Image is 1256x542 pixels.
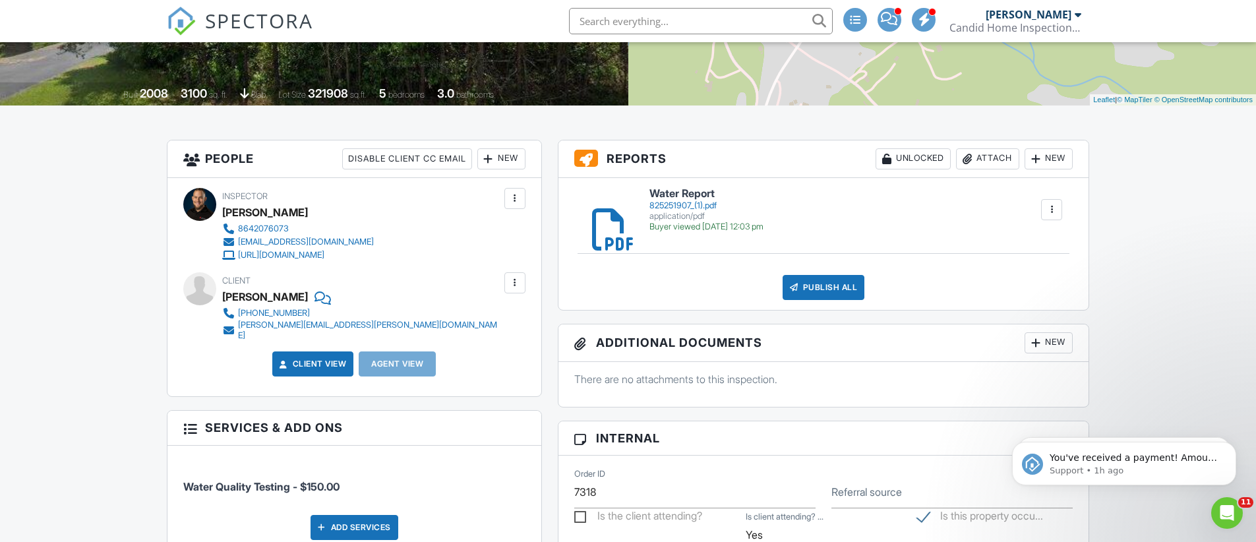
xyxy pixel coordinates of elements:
[222,235,374,249] a: [EMAIL_ADDRESS][DOMAIN_NAME]
[167,18,313,45] a: SPECTORA
[956,148,1019,169] div: Attach
[238,308,310,318] div: [PHONE_NUMBER]
[238,320,501,341] div: [PERSON_NAME][EMAIL_ADDRESS][PERSON_NAME][DOMAIN_NAME]
[311,515,398,540] div: Add Services
[388,90,425,100] span: bedrooms
[1090,94,1256,105] div: |
[456,90,494,100] span: bathrooms
[140,86,168,100] div: 2008
[222,307,501,320] a: [PHONE_NUMBER]
[222,287,308,307] div: [PERSON_NAME]
[986,8,1071,21] div: [PERSON_NAME]
[477,148,525,169] div: New
[746,511,823,523] label: Is client attending? (If so, please arrive 1.5 hrs after start time)
[783,275,865,300] div: Publish All
[876,148,951,169] div: Unlocked
[238,237,374,247] div: [EMAIL_ADDRESS][DOMAIN_NAME]
[167,7,196,36] img: The Best Home Inspection Software - Spectora
[574,468,605,480] label: Order ID
[649,222,763,232] div: Buyer viewed [DATE] 12:03 pm
[277,357,347,371] a: Client View
[222,222,374,235] a: 8642076073
[379,86,386,100] div: 5
[342,148,472,169] div: Disable Client CC Email
[350,90,367,100] span: sq.ft.
[558,421,1089,456] h3: Internal
[308,86,348,100] div: 321908
[123,90,138,100] span: Built
[222,191,268,201] span: Inspector
[649,188,763,200] h6: Water Report
[558,324,1089,362] h3: Additional Documents
[574,372,1073,386] p: There are no attachments to this inspection.
[574,510,702,526] label: Is the client attending?
[569,8,833,34] input: Search everything...
[222,320,501,341] a: [PERSON_NAME][EMAIL_ADDRESS][PERSON_NAME][DOMAIN_NAME]
[278,90,306,100] span: Lot Size
[238,224,289,234] div: 8642076073
[949,21,1081,34] div: Candid Home Inspections LLC
[558,140,1089,178] h3: Reports
[649,188,763,232] a: Water Report 825251907_(1).pdf application/pdf Buyer viewed [DATE] 12:03 pm
[1025,148,1073,169] div: New
[222,202,308,222] div: [PERSON_NAME]
[649,211,763,222] div: application/pdf
[1117,96,1152,104] a: © MapTiler
[209,90,227,100] span: sq. ft.
[183,456,525,504] li: Service: Water Quality Testing
[831,485,902,499] label: Referral source
[1211,497,1243,529] iframe: Intercom live chat
[1238,497,1253,508] span: 11
[251,90,266,100] span: slab
[181,86,207,100] div: 3100
[167,411,541,445] h3: Services & Add ons
[649,200,763,211] div: 825251907_(1).pdf
[205,7,313,34] span: SPECTORA
[222,276,251,286] span: Client
[183,480,340,493] span: Water Quality Testing - $150.00
[917,510,1043,526] label: Is this property occupied?
[238,250,324,260] div: [URL][DOMAIN_NAME]
[437,86,454,100] div: 3.0
[1093,96,1115,104] a: Leaflet
[1025,332,1073,353] div: New
[222,249,374,262] a: [URL][DOMAIN_NAME]
[167,140,541,178] h3: People
[1154,96,1253,104] a: © OpenStreetMap contributors
[992,414,1256,506] iframe: Intercom notifications message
